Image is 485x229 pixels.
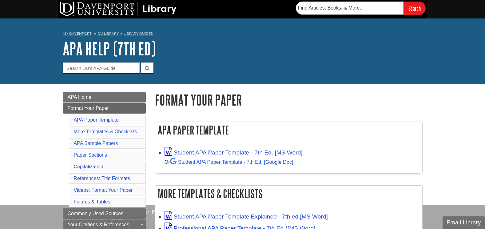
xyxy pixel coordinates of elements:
a: Capitalization [74,164,103,169]
a: DU Library [97,31,119,36]
input: Find Articles, Books, & More... [296,2,404,14]
a: Videos: Format Your Paper [74,187,133,193]
a: Format Your Paper [63,103,146,114]
small: Or [165,159,293,165]
a: APA Sample Papers [74,141,118,146]
a: Link opens in new window [165,213,328,220]
span: Format Your Paper [68,106,109,111]
h1: Format Your Paper [155,92,423,108]
a: APA Help (7th Ed) [63,39,156,58]
a: Library Guides [124,31,153,36]
h2: APA Paper Template [155,122,422,138]
nav: breadcrumb [63,30,423,39]
a: Student APA Paper Template - 7th Ed. [Google Doc] [170,159,293,165]
input: Search [404,2,426,15]
img: DU Library [60,2,177,16]
a: Figures & Tables [74,199,110,204]
a: APA Paper Template [74,117,119,123]
button: Email Library [443,216,485,229]
a: More Templates & Checklists [74,129,137,134]
span: Commonly Used Sources [68,211,123,216]
a: References: Title Formats [74,176,130,181]
a: Link opens in new window [165,149,303,156]
h2: More Templates & Checklists [155,186,422,202]
form: Searches DU Library's articles, books, and more [296,2,426,15]
a: My Davenport [63,31,91,36]
span: Your Citations & References [68,222,129,227]
input: Search DU's APA Guide [63,62,140,73]
a: Commonly Used Sources [63,208,146,219]
a: Paper Sections [74,152,107,158]
a: APA Home [63,92,146,102]
span: APA Home [68,94,91,100]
